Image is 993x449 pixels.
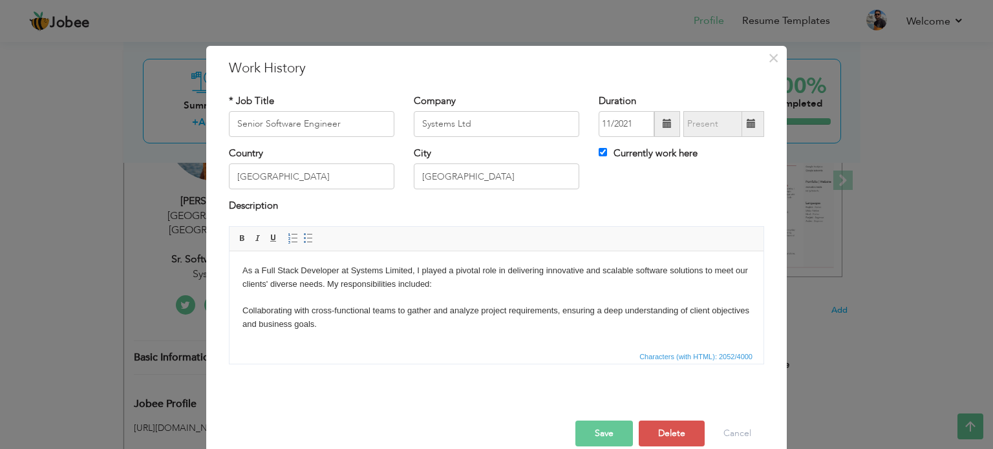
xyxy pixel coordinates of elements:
[266,231,281,245] a: Underline
[286,231,300,245] a: Insert/Remove Numbered List
[301,231,315,245] a: Insert/Remove Bulleted List
[763,48,784,68] button: Close
[575,421,633,446] button: Save
[251,231,265,245] a: Italic
[229,94,274,108] label: * Job Title
[230,251,763,348] iframe: Rich Text Editor, workEditor
[599,94,636,108] label: Duration
[639,421,705,446] button: Delete
[599,111,654,137] input: From
[683,111,742,137] input: Present
[599,147,698,160] label: Currently work here
[414,94,456,108] label: Company
[710,421,764,446] button: Cancel
[235,231,250,245] a: Bold
[13,13,521,443] p: As a Full Stack Developer at Systems Limited, I played a pivotal role in delivering innovative an...
[414,147,431,160] label: City
[229,199,278,213] label: Description
[599,148,607,156] input: Currently work here
[229,59,764,78] h3: Work History
[229,147,263,160] label: Country
[768,47,779,70] span: ×
[637,351,755,362] span: Characters (with HTML): 2052/4000
[637,351,756,362] div: Statistics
